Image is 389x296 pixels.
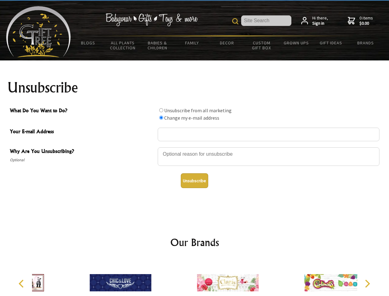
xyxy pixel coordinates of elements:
[10,107,155,116] span: What Do You Want to Do?
[159,108,163,112] input: What Do You Want to Do?
[71,36,106,49] a: BLOGS
[209,36,244,49] a: Decor
[164,107,232,113] label: Unsubscribe from all marketing
[10,128,155,137] span: Your E-mail Address
[158,128,379,141] input: Your E-mail Address
[232,18,238,24] img: product search
[279,36,314,49] a: Grown Ups
[6,6,71,57] img: Babyware - Gifts - Toys and more...
[360,277,374,290] button: Next
[105,13,198,26] img: Babywear - Gifts - Toys & more
[15,277,29,290] button: Previous
[312,15,328,26] span: Hi there,
[12,235,377,250] h2: Our Brands
[314,36,348,49] a: Gift Ideas
[10,156,155,164] span: Optional
[348,15,373,26] a: 0 items$0.00
[312,21,328,26] strong: Sign in
[175,36,210,49] a: Family
[241,15,291,26] input: Site Search
[159,116,163,120] input: What Do You Want to Do?
[348,36,383,49] a: Brands
[140,36,175,54] a: Babies & Children
[301,15,328,26] a: Hi there,Sign in
[244,36,279,54] a: Custom Gift Box
[106,36,140,54] a: All Plants Collection
[7,80,382,95] h1: Unsubscribe
[10,147,155,156] span: Why Are You Unsubscribing?
[359,21,373,26] strong: $0.00
[359,15,373,26] span: 0 items
[181,173,208,188] button: Unsubscribe
[164,115,219,121] label: Change my e-mail address
[158,147,379,166] textarea: Why Are You Unsubscribing?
